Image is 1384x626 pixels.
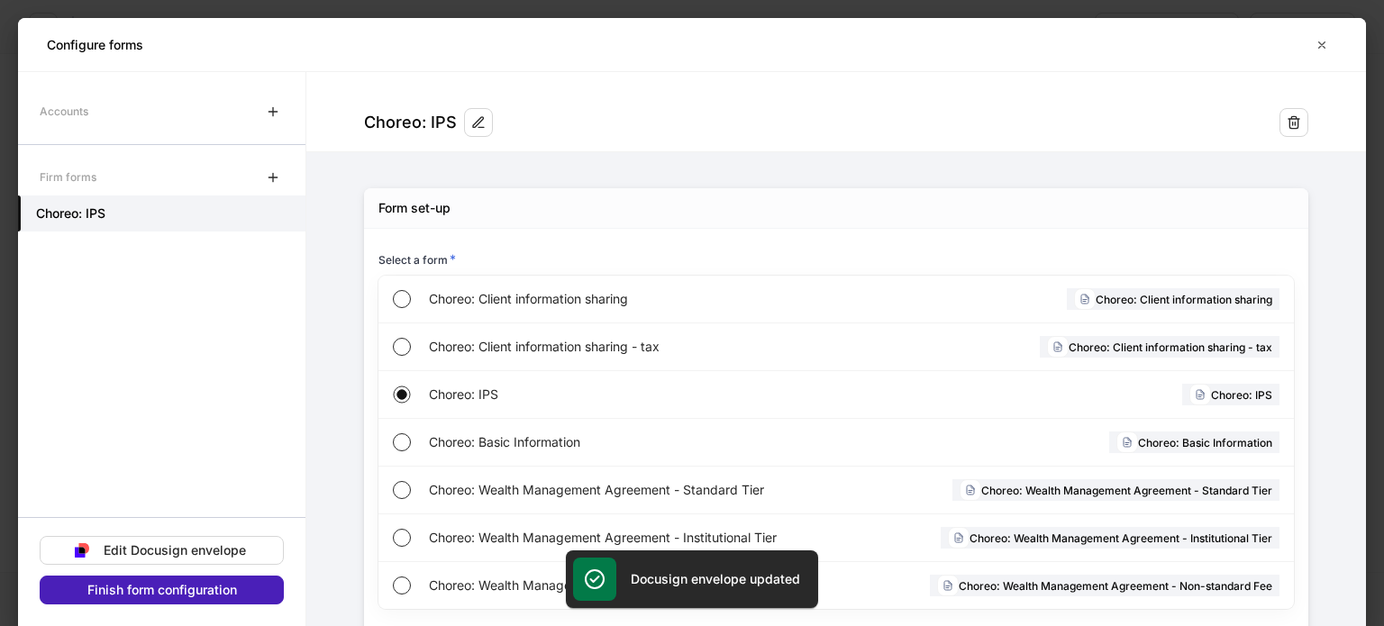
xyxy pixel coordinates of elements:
[36,204,105,222] h5: Choreo: IPS
[941,527,1279,549] div: Choreo: Wealth Management Agreement - Institutional Tier
[631,570,800,588] h5: Docusign envelope updated
[378,199,451,217] div: Form set-up
[429,386,826,404] span: Choreo: IPS
[40,576,284,604] button: Finish form configuration
[87,584,237,596] div: Finish form configuration
[1182,384,1279,405] div: Choreo: IPS
[952,479,1279,501] div: Choreo: Wealth Management Agreement - Standard Tier
[429,529,844,547] span: Choreo: Wealth Management Agreement - Institutional Tier
[930,575,1279,596] div: Choreo: Wealth Management Agreement - Non-standard Fee
[40,161,96,193] div: Firm forms
[1067,288,1279,310] div: Choreo: Client information sharing
[429,481,844,499] span: Choreo: Wealth Management Agreement - Standard Tier
[1109,431,1279,453] div: Choreo: Basic Information
[40,95,88,127] div: Accounts
[429,290,833,308] span: Choreo: Client information sharing
[429,338,835,356] span: Choreo: Client information sharing - tax
[18,195,305,231] a: Choreo: IPS
[364,112,457,133] div: Choreo: IPS
[1040,336,1279,358] div: Choreo: Client information sharing - tax
[378,250,456,268] h6: Select a form
[47,36,143,54] h5: Configure forms
[429,576,846,594] span: Choreo: Wealth Management Agreement - Non-standard Fee
[40,536,284,565] button: Edit Docusign envelope
[429,433,831,451] span: Choreo: Basic Information
[104,544,246,557] div: Edit Docusign envelope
